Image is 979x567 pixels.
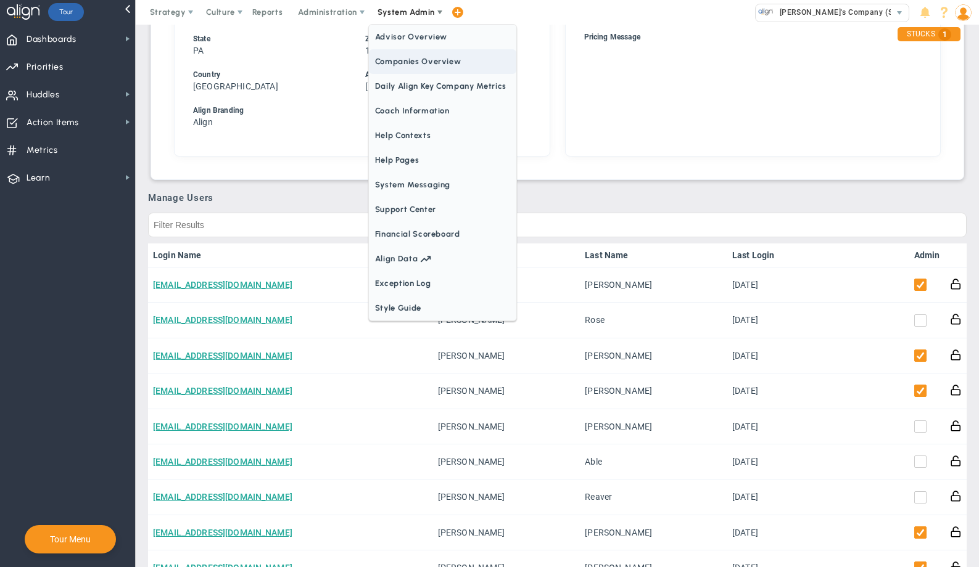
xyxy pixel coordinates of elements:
[369,271,516,296] span: Exception Log
[732,250,790,260] a: Last Login
[27,82,60,108] span: Huddles
[727,338,795,373] td: [DATE]
[153,492,292,502] a: [EMAIL_ADDRESS][DOMAIN_NAME]
[584,31,906,43] div: Pricing Message
[193,69,342,81] div: Country
[774,4,923,20] span: [PERSON_NAME]'s Company (Sandbox)
[950,348,962,361] button: Reset Password
[950,489,962,502] button: Reset Password
[580,444,727,479] td: Able
[369,99,516,123] span: Coach Information
[193,81,278,91] span: [GEOGRAPHIC_DATA]
[580,409,727,444] td: [PERSON_NAME]
[153,351,292,361] a: [EMAIL_ADDRESS][DOMAIN_NAME]
[153,386,292,396] a: [EMAIL_ADDRESS][DOMAIN_NAME]
[153,528,292,537] a: [EMAIL_ADDRESS][DOMAIN_NAME]
[369,173,516,197] span: System Messaging
[193,33,342,45] div: State
[950,383,962,396] button: Reset Password
[433,444,580,479] td: [PERSON_NAME]
[153,457,292,467] a: [EMAIL_ADDRESS][DOMAIN_NAME]
[898,27,960,41] div: STUCKS
[433,338,580,373] td: [PERSON_NAME]
[148,213,967,237] input: Filter Results
[27,110,79,136] span: Action Items
[369,222,516,247] span: Financial Scoreboard
[365,33,514,45] div: Zip Code
[950,419,962,432] button: Reset Password
[27,165,50,191] span: Learn
[433,479,580,515] td: [PERSON_NAME]
[727,515,795,550] td: [DATE]
[153,315,292,325] a: [EMAIL_ADDRESS][DOMAIN_NAME]
[369,25,516,49] span: Advisor Overview
[585,250,722,260] a: Last Name
[950,312,962,325] button: Reset Password
[298,7,357,17] span: Administration
[580,515,727,550] td: [PERSON_NAME]
[433,409,580,444] td: [PERSON_NAME]
[193,105,514,116] div: Align Branding
[955,4,972,21] img: 48978.Person.photo
[727,409,795,444] td: [DATE]
[148,192,967,203] h3: Manage Users
[433,515,580,550] td: [PERSON_NAME]
[365,46,390,55] span: 15521
[938,28,951,41] span: 1
[369,247,516,271] a: Align Data
[193,117,213,127] span: Align
[369,74,516,99] span: Daily Align Key Company Metrics
[365,81,432,91] span: [PERSON_NAME]
[580,479,727,515] td: Reaver
[369,123,516,148] span: Help Contexts
[150,7,186,17] span: Strategy
[758,4,774,20] img: 33318.Company.photo
[27,27,76,52] span: Dashboards
[727,373,795,409] td: [DATE]
[950,277,962,290] button: Reset Password
[365,69,514,81] div: Advisor
[369,197,516,222] span: Support Center
[950,454,962,467] button: Reset Password
[153,422,292,431] a: [EMAIL_ADDRESS][DOMAIN_NAME]
[580,373,727,409] td: [PERSON_NAME]
[727,303,795,338] td: [DATE]
[153,250,428,260] a: Login Name
[369,296,516,320] span: Style Guide
[891,4,909,22] span: select
[914,250,940,260] a: Admin
[369,49,516,74] span: Companies Overview
[727,479,795,515] td: [DATE]
[580,338,727,373] td: [PERSON_NAME]
[153,280,292,290] a: [EMAIL_ADDRESS][DOMAIN_NAME]
[27,137,58,163] span: Metrics
[369,148,516,173] span: Help Pages
[727,444,795,479] td: [DATE]
[727,267,795,303] td: [DATE]
[46,534,94,545] button: Tour Menu
[433,373,580,409] td: [PERSON_NAME]
[27,54,64,80] span: Priorities
[580,267,727,303] td: [PERSON_NAME]
[378,7,435,17] span: System Admin
[206,7,235,17] span: Culture
[193,46,204,55] span: PA
[580,303,727,338] td: Rose
[950,525,962,538] button: Reset Password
